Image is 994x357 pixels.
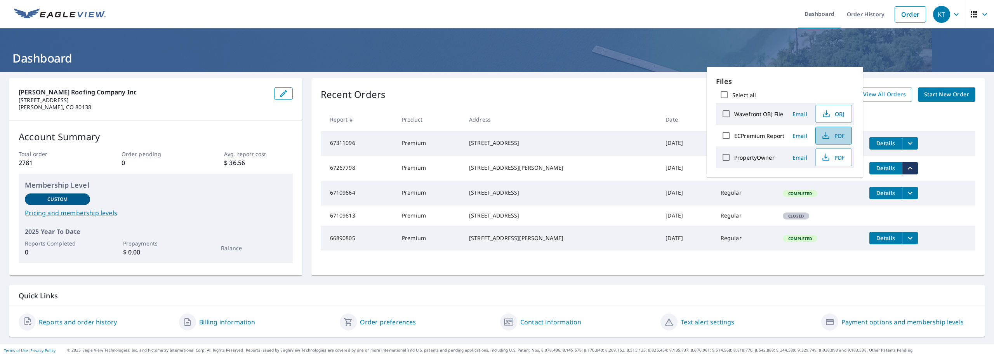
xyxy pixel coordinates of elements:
[714,226,777,251] td: Regular
[659,181,714,205] td: [DATE]
[396,226,463,251] td: Premium
[19,158,87,167] p: 2781
[9,50,985,66] h1: Dashboard
[14,9,106,20] img: EV Logo
[734,154,775,161] label: PropertyOwner
[874,164,897,172] span: Details
[25,227,287,236] p: 2025 Year To Date
[784,213,808,219] span: Closed
[820,109,845,118] span: OBJ
[895,6,926,23] a: Order
[396,108,463,131] th: Product
[716,76,854,87] p: Files
[787,152,812,164] button: Email
[869,162,902,174] button: detailsBtn-67267798
[714,181,777,205] td: Regular
[815,148,852,166] button: PDF
[469,212,653,219] div: [STREET_ADDRESS]
[734,110,783,118] label: Wavefront OBJ File
[469,234,653,242] div: [STREET_ADDRESS][PERSON_NAME]
[463,108,659,131] th: Address
[25,247,90,257] p: 0
[874,189,897,197] span: Details
[19,104,268,111] p: [PERSON_NAME], CO 80138
[360,317,416,327] a: Order preferences
[918,87,975,102] a: Start New Order
[732,91,756,99] label: Select all
[820,153,845,162] span: PDF
[863,90,906,99] span: View All Orders
[19,97,268,104] p: [STREET_ADDRESS]
[30,348,56,353] a: Privacy Policy
[25,180,287,190] p: Membership Level
[659,131,714,156] td: [DATE]
[224,150,292,158] p: Avg. report cost
[869,232,902,244] button: detailsBtn-66890805
[902,232,918,244] button: filesDropdownBtn-66890805
[869,137,902,150] button: detailsBtn-67311096
[933,6,950,23] div: KT
[815,127,852,145] button: PDF
[396,131,463,156] td: Premium
[321,156,396,181] td: 67267798
[224,158,292,167] p: $ 36.56
[321,226,396,251] td: 66890805
[874,234,897,242] span: Details
[4,348,28,353] a: Terms of Use
[199,317,255,327] a: Billing information
[784,236,817,241] span: Completed
[902,162,918,174] button: filesDropdownBtn-67267798
[659,226,714,251] td: [DATE]
[841,317,964,327] a: Payment options and membership levels
[25,239,90,247] p: Reports Completed
[19,87,268,97] p: [PERSON_NAME] Roofing Company Inc
[321,181,396,205] td: 67109664
[19,130,293,144] p: Account Summary
[791,110,809,118] span: Email
[787,130,812,142] button: Email
[39,317,117,327] a: Reports and order history
[396,205,463,226] td: Premium
[321,205,396,226] td: 67109613
[321,108,396,131] th: Report #
[815,105,852,123] button: OBJ
[25,208,287,218] a: Pricing and membership levels
[791,154,809,161] span: Email
[396,181,463,205] td: Premium
[791,132,809,139] span: Email
[787,108,812,120] button: Email
[924,90,969,99] span: Start New Order
[469,139,653,147] div: [STREET_ADDRESS]
[659,205,714,226] td: [DATE]
[734,132,784,139] label: ECPremium Report
[67,347,990,353] p: © 2025 Eagle View Technologies, Inc. and Pictometry International Corp. All Rights Reserved. Repo...
[122,150,190,158] p: Order pending
[902,137,918,150] button: filesDropdownBtn-67311096
[784,191,817,196] span: Completed
[681,317,734,327] a: Text alert settings
[123,247,188,257] p: $ 0.00
[47,196,68,203] p: Custom
[122,158,190,167] p: 0
[19,150,87,158] p: Total order
[123,239,188,247] p: Prepayments
[820,131,845,140] span: PDF
[659,156,714,181] td: [DATE]
[321,131,396,156] td: 67311096
[902,187,918,199] button: filesDropdownBtn-67109664
[714,205,777,226] td: Regular
[4,348,56,353] p: |
[469,189,653,197] div: [STREET_ADDRESS]
[469,164,653,172] div: [STREET_ADDRESS][PERSON_NAME]
[19,291,975,301] p: Quick Links
[869,187,902,199] button: detailsBtn-67109664
[396,156,463,181] td: Premium
[874,139,897,147] span: Details
[857,87,912,102] a: View All Orders
[520,317,581,327] a: Contact information
[321,87,386,102] p: Recent Orders
[221,244,286,252] p: Balance
[659,108,714,131] th: Date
